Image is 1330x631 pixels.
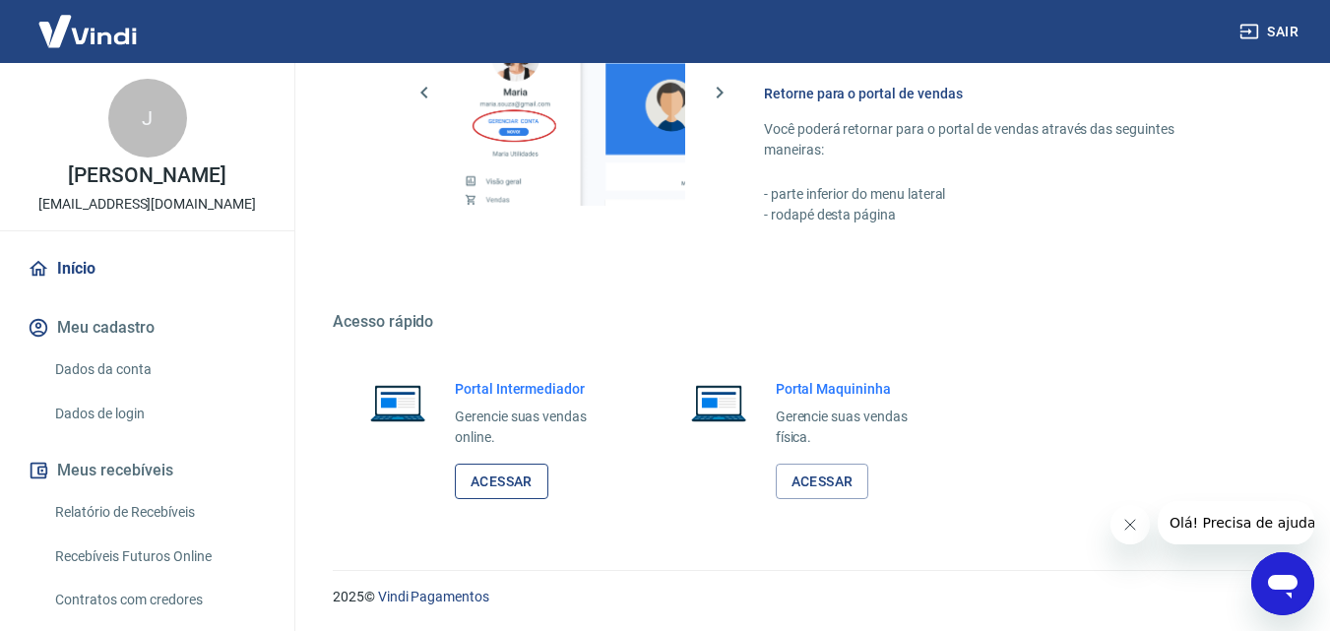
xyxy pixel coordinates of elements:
iframe: Botão para abrir a janela de mensagens [1251,552,1314,615]
h6: Retorne para o portal de vendas [764,84,1235,103]
div: J [108,79,187,158]
p: Você poderá retornar para o portal de vendas através das seguintes maneiras: [764,119,1235,160]
h6: Portal Intermediador [455,379,618,399]
button: Sair [1235,14,1306,50]
a: Contratos com credores [47,580,271,620]
img: Vindi [24,1,152,61]
button: Meus recebíveis [24,449,271,492]
p: Gerencie suas vendas online. [455,407,618,448]
a: Dados de login [47,394,271,434]
iframe: Fechar mensagem [1110,505,1150,544]
h6: Portal Maquininha [776,379,939,399]
p: 2025 © [333,587,1283,607]
a: Vindi Pagamentos [378,589,489,604]
p: [PERSON_NAME] [68,165,225,186]
a: Acessar [455,464,548,500]
p: - rodapé desta página [764,205,1235,225]
img: Imagem de um notebook aberto [356,379,439,426]
a: Recebíveis Futuros Online [47,536,271,577]
iframe: Mensagem da empresa [1158,501,1314,544]
img: Imagem de um notebook aberto [677,379,760,426]
p: - parte inferior do menu lateral [764,184,1235,205]
p: [EMAIL_ADDRESS][DOMAIN_NAME] [38,194,256,215]
p: Gerencie suas vendas física. [776,407,939,448]
a: Início [24,247,271,290]
a: Dados da conta [47,349,271,390]
a: Acessar [776,464,869,500]
h5: Acesso rápido [333,312,1283,332]
a: Relatório de Recebíveis [47,492,271,533]
span: Olá! Precisa de ajuda? [12,14,165,30]
button: Meu cadastro [24,306,271,349]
